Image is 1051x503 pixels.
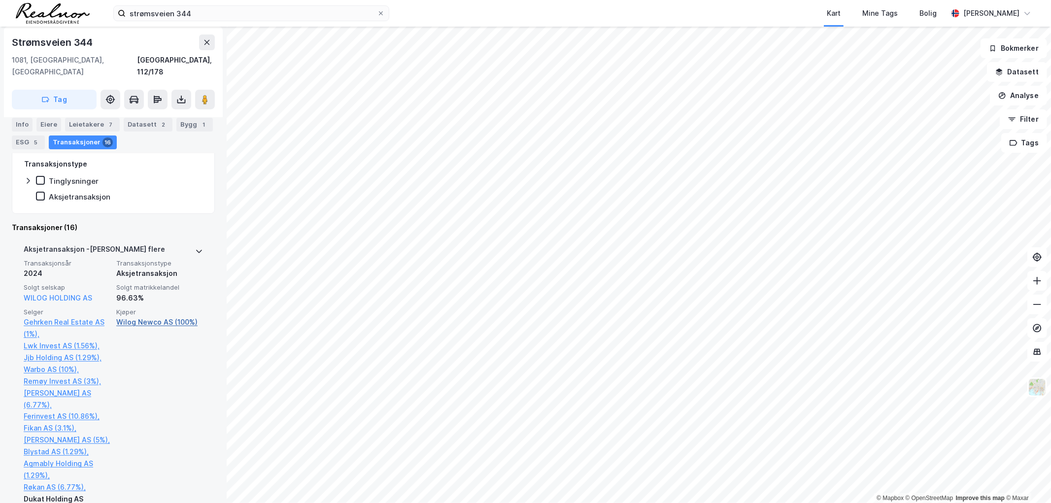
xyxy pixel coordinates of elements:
[24,243,165,259] div: Aksjetransaksjon - [PERSON_NAME] flere
[24,268,110,279] div: 2024
[24,308,110,316] span: Selger
[987,62,1047,82] button: Datasett
[24,352,110,364] a: Jjb Holding AS (1.29%),
[981,38,1047,58] button: Bokmerker
[24,410,110,422] a: Ferinvest AS (10.86%),
[956,495,1005,502] a: Improve this map
[199,119,209,129] div: 1
[990,86,1047,105] button: Analyse
[137,54,215,78] div: [GEOGRAPHIC_DATA], 112/178
[1001,133,1047,153] button: Tags
[126,6,377,21] input: Søk på adresse, matrikkel, gårdeiere, leietakere eller personer
[1002,456,1051,503] div: Kontrollprogram for chat
[16,3,90,24] img: realnor-logo.934646d98de889bb5806.png
[102,137,113,147] div: 16
[24,283,110,292] span: Solgt selskap
[24,481,110,493] a: Røkan AS (6.77%),
[919,7,937,19] div: Bolig
[24,340,110,352] a: Lwk Invest AS (1.56%),
[1028,378,1047,397] img: Z
[116,292,203,304] div: 96.63%
[12,90,97,109] button: Tag
[12,135,45,149] div: ESG
[116,283,203,292] span: Solgt matrikkelandel
[49,176,99,186] div: Tinglysninger
[116,259,203,268] span: Transaksjonstype
[12,54,137,78] div: 1081, [GEOGRAPHIC_DATA], [GEOGRAPHIC_DATA]
[24,434,110,446] a: [PERSON_NAME] AS (5%),
[827,7,841,19] div: Kart
[49,135,117,149] div: Transaksjoner
[24,316,110,340] a: Gehrken Real Estate AS (1%),
[963,7,1019,19] div: [PERSON_NAME]
[24,259,110,268] span: Transaksjonsår
[24,422,110,434] a: Fikan AS (3.1%),
[116,268,203,279] div: Aksjetransaksjon
[159,119,169,129] div: 2
[24,387,110,411] a: [PERSON_NAME] AS (6.77%),
[24,158,87,170] div: Transaksjonstype
[65,117,120,131] div: Leietakere
[106,119,116,129] div: 7
[24,364,110,375] a: Warbo AS (10%),
[24,294,92,302] a: WILOG HOLDING AS
[24,446,110,458] a: Blystad AS (1.29%),
[1000,109,1047,129] button: Filter
[1002,456,1051,503] iframe: Chat Widget
[12,34,95,50] div: Strømsveien 344
[116,308,203,316] span: Kjøper
[24,375,110,387] a: Remøy Invest AS (3%),
[12,117,33,131] div: Info
[176,117,213,131] div: Bygg
[877,495,904,502] a: Mapbox
[116,316,203,328] a: Wilog Newco AS (100%)
[906,495,953,502] a: OpenStreetMap
[862,7,898,19] div: Mine Tags
[24,458,110,481] a: Agmably Holding AS (1.29%),
[36,117,61,131] div: Eiere
[124,117,172,131] div: Datasett
[12,222,215,234] div: Transaksjoner (16)
[49,192,110,201] div: Aksjetransaksjon
[31,137,41,147] div: 5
